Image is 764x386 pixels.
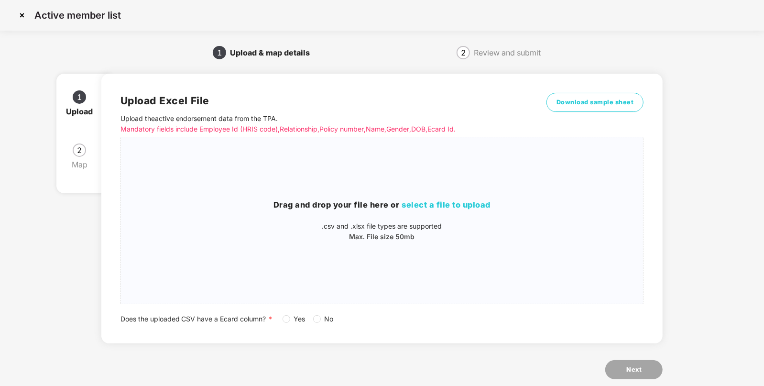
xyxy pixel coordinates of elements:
[77,93,82,101] span: 1
[546,93,644,112] button: Download sample sheet
[120,93,513,109] h2: Upload Excel File
[66,104,100,119] div: Upload
[77,146,82,154] span: 2
[72,157,95,172] div: Map
[121,199,644,211] h3: Drag and drop your file here or
[14,8,30,23] img: svg+xml;base64,PHN2ZyBpZD0iQ3Jvc3MtMzJ4MzIiIHhtbG5zPSJodHRwOi8vd3d3LnczLm9yZy8yMDAwL3N2ZyIgd2lkdG...
[290,314,309,324] span: Yes
[34,10,121,21] p: Active member list
[121,137,644,304] span: Drag and drop your file here orselect a file to upload.csv and .xlsx file types are supportedMax....
[120,113,513,134] p: Upload the active endorsement data from the TPA .
[461,49,466,56] span: 2
[120,314,644,324] div: Does the uploaded CSV have a Ecard column?
[121,232,644,242] p: Max. File size 50mb
[230,45,317,60] div: Upload & map details
[121,221,644,232] p: .csv and .xlsx file types are supported
[474,45,541,60] div: Review and submit
[217,49,222,56] span: 1
[321,314,338,324] span: No
[557,98,634,107] span: Download sample sheet
[402,200,491,210] span: select a file to upload
[120,124,513,134] p: Mandatory fields include Employee Id (HRIS code), Relationship, Policy number, Name, Gender, DOB,...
